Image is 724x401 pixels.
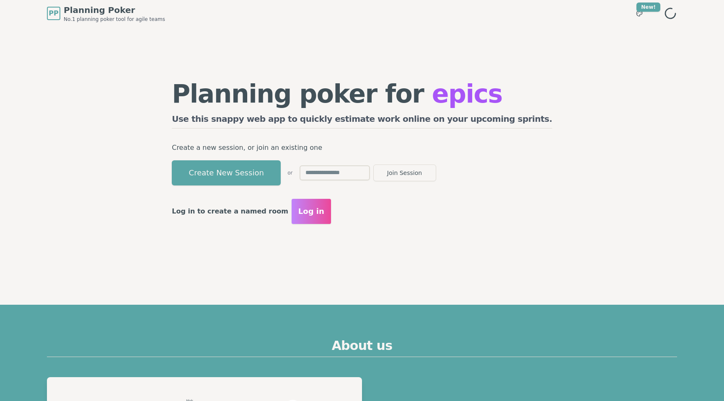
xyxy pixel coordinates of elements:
span: epics [432,79,502,108]
h2: Use this snappy web app to quickly estimate work online on your upcoming sprints. [172,113,552,129]
h2: About us [47,338,677,357]
a: PPPlanning PokerNo.1 planning poker tool for agile teams [47,4,165,23]
span: Log in [298,206,324,217]
button: Log in [292,199,331,224]
span: Planning Poker [64,4,165,16]
p: Create a new session, or join an existing one [172,142,552,154]
span: or [287,170,292,176]
div: New! [636,3,660,12]
button: New! [632,6,647,21]
span: No.1 planning poker tool for agile teams [64,16,165,23]
span: PP [49,8,58,18]
p: Log in to create a named room [172,206,288,217]
button: Join Session [373,165,436,181]
button: Create New Session [172,160,281,185]
h1: Planning poker for [172,81,552,106]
